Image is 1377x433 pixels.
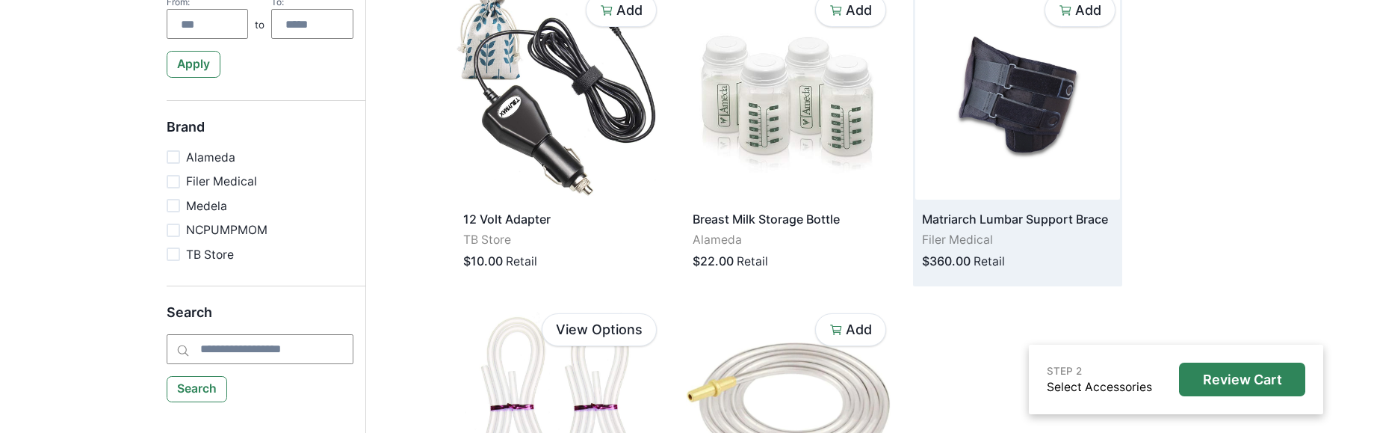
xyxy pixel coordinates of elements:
[463,231,655,249] p: TB Store
[922,252,971,270] p: $360.00
[542,313,657,347] a: View Options
[186,197,227,215] p: Medela
[186,221,267,239] p: NCPUMPMOM
[616,2,643,19] p: Add
[463,252,503,270] p: $10.00
[693,231,884,249] p: Alameda
[186,149,235,167] p: Alameda
[167,304,353,334] h5: Search
[693,210,884,228] p: Breast Milk Storage Bottle
[922,231,1113,249] p: Filer Medical
[463,210,655,228] p: 12 Volt Adapter
[1075,2,1101,19] p: Add
[186,246,234,264] p: TB Store
[693,252,734,270] p: $22.00
[974,253,1005,271] p: Retail
[846,322,872,338] p: Add
[815,313,886,347] button: Add
[846,2,872,19] p: Add
[1047,380,1152,394] a: Select Accessories
[737,253,768,271] p: Retail
[506,253,537,271] p: Retail
[167,51,221,78] button: Apply
[1047,363,1152,378] p: STEP 2
[1179,363,1305,396] button: Review Cart
[255,17,264,39] p: to
[922,210,1113,228] p: Matriarch Lumbar Support Brace
[167,376,228,403] button: Search
[1203,372,1282,388] p: Review Cart
[186,173,257,191] p: Filer Medical
[167,119,353,149] h5: Brand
